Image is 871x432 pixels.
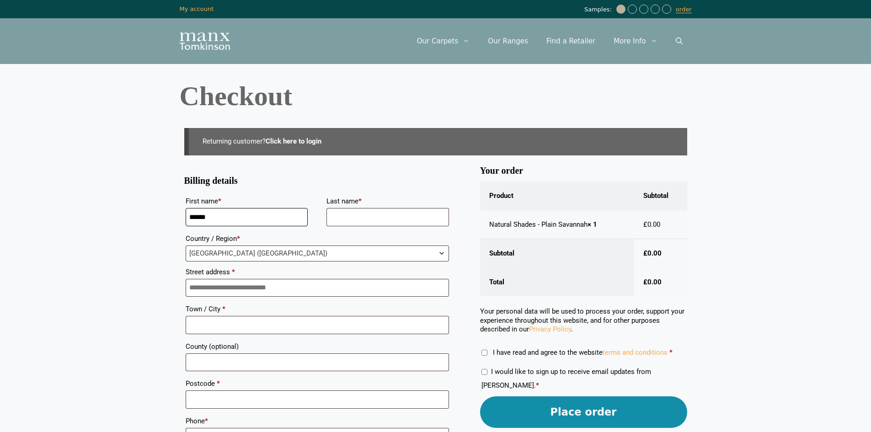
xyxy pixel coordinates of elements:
[180,5,214,12] a: My account
[493,348,668,357] span: I have read and agree to the website
[480,181,634,210] th: Product
[588,220,597,229] strong: × 1
[480,396,687,428] button: Place order
[209,342,239,351] span: (optional)
[481,369,487,375] input: I would like to sign up to receive email updates from [PERSON_NAME].
[676,6,692,13] a: order
[667,27,692,55] a: Open Search Bar
[480,169,687,173] h3: Your order
[186,340,449,353] label: County
[326,194,449,208] label: Last name
[643,249,662,257] bdi: 0.00
[266,137,321,145] a: Click here to login
[616,5,625,14] img: Plain sandy tone
[408,27,479,55] a: Our Carpets
[186,302,449,316] label: Town / City
[186,265,449,279] label: Street address
[604,27,666,55] a: More Info
[584,6,614,14] span: Samples:
[184,128,687,155] div: Returning customer?
[480,307,687,334] p: Your personal data will be used to process your order, support your experience throughout this we...
[481,350,487,356] input: I have read and agree to the websiteterms and conditions *
[634,181,687,210] th: Subtotal
[184,179,450,183] h3: Billing details
[186,414,449,428] label: Phone
[480,268,634,297] th: Total
[643,278,647,286] span: £
[186,377,449,390] label: Postcode
[480,239,634,268] th: Subtotal
[180,32,230,50] img: Manx Tomkinson
[479,27,537,55] a: Our Ranges
[480,210,634,240] td: Natural Shades - Plain Savannah
[603,348,668,357] a: terms and conditions
[643,220,660,229] bdi: 0.00
[180,82,692,110] h1: Checkout
[643,278,662,286] bdi: 0.00
[408,27,692,55] nav: Primary
[529,325,571,333] a: Privacy Policy
[537,27,604,55] a: Find a Retailer
[481,368,651,389] label: I would like to sign up to receive email updates from [PERSON_NAME].
[643,249,647,257] span: £
[669,348,673,357] abbr: required
[643,220,647,229] span: £
[186,246,449,261] span: United Kingdom (UK)
[186,245,449,261] span: Country / Region
[186,232,449,245] label: Country / Region
[186,194,308,208] label: First name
